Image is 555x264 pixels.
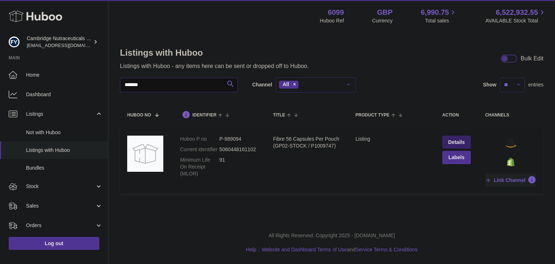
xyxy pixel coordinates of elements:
[9,237,99,250] a: Log out
[485,113,536,118] div: channels
[507,158,515,166] img: shopify-small.png
[356,113,390,118] span: Product Type
[120,47,309,59] h1: Listings with Huboo
[114,232,549,239] p: All Rights Reserved. Copyright 2025 - [DOMAIN_NAME]
[219,157,259,177] dd: 91
[483,81,496,88] label: Show
[26,91,103,98] span: Dashboard
[120,62,309,70] p: Listings with Huboo - any items here can be sent or dropped off to Huboo.
[26,72,103,78] span: Home
[180,146,219,153] dt: Current identifier
[246,247,257,252] a: Help
[9,37,20,47] img: internalAdmin-6099@internal.huboo.com
[26,183,95,190] span: Stock
[485,8,546,24] a: 6,522,932.55 AVAILABLE Stock Total
[421,8,457,24] a: 6,990.75 Total sales
[356,136,428,142] div: listing
[485,17,546,24] span: AVAILABLE Stock Total
[442,151,471,164] button: Labels
[421,8,449,17] span: 6,990.75
[273,113,285,118] span: title
[26,111,95,118] span: Listings
[425,17,457,24] span: Total sales
[180,157,219,177] dt: Minimum Life On Receipt (MLOR)
[219,146,259,153] dd: 5060448161102
[273,136,341,149] div: Fibre 56 Capsules Per Pouch (GP02-STOCK / P1009747)
[252,81,272,88] label: Channel
[127,113,151,118] span: Huboo no
[505,139,516,148] img: amazon-small.png
[262,247,347,252] a: Website and Dashboard Terms of Use
[27,35,92,49] div: Cambridge Nutraceuticals Ltd
[26,129,103,136] span: Not with Huboo
[180,136,219,142] dt: Huboo P no
[494,177,525,183] span: Link Channel
[320,17,344,24] div: Huboo Ref
[442,136,471,149] a: Details
[377,8,392,17] strong: GBP
[356,247,418,252] a: Service Terms & Conditions
[485,174,536,187] button: Link Channel
[27,42,106,48] span: [EMAIL_ADDRESS][DOMAIN_NAME]
[219,136,259,142] dd: P-989094
[26,222,95,229] span: Orders
[372,17,393,24] div: Currency
[192,113,216,118] span: identifier
[26,165,103,171] span: Bundles
[283,81,289,87] span: All
[26,203,95,209] span: Sales
[496,8,538,17] span: 6,522,932.55
[528,81,543,88] span: entries
[259,246,417,253] li: and
[26,147,103,154] span: Listings with Huboo
[328,8,344,17] strong: 6099
[442,113,471,118] div: action
[127,136,163,172] img: Fibre 56 Capsules Per Pouch (GP02-STOCK / P1009747)
[521,55,543,63] div: Bulk Edit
